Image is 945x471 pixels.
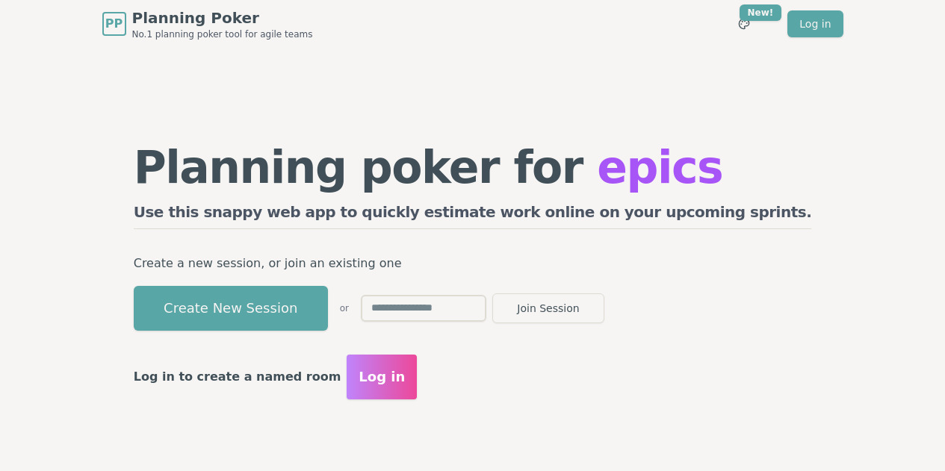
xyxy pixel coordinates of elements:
span: Log in [359,366,405,387]
span: or [340,302,349,314]
div: New! [740,4,782,21]
span: Planning Poker [132,7,313,28]
button: Create New Session [134,286,328,331]
span: PP [105,15,123,33]
span: epics [597,141,722,193]
p: Create a new session, or join an existing one [134,253,812,274]
h1: Planning poker for [134,145,812,190]
button: Log in [347,355,417,399]
a: PPPlanning PokerNo.1 planning poker tool for agile teams [102,7,313,40]
span: No.1 planning poker tool for agile teams [132,28,313,40]
a: Log in [787,10,843,37]
button: New! [731,10,757,37]
p: Log in to create a named room [134,366,341,387]
h2: Use this snappy web app to quickly estimate work online on your upcoming sprints. [134,202,812,229]
button: Join Session [492,293,604,323]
